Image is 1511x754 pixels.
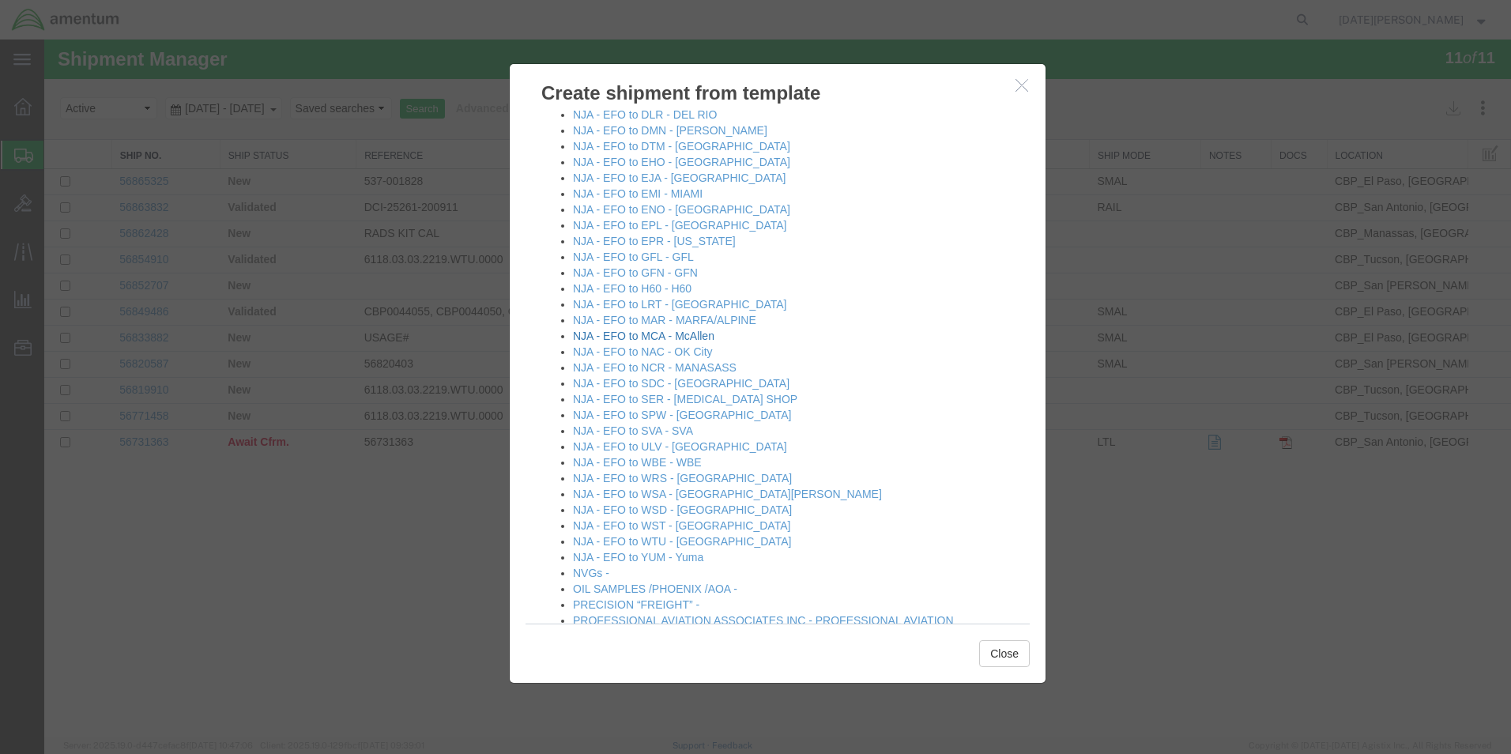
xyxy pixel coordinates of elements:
a: PRECISION “FREIGHT” - [529,559,655,571]
a: NJA - EFO to MAR - MARFA/ALPINE [529,274,712,287]
a: NJA - EFO to EHO - [GEOGRAPHIC_DATA] [529,116,746,129]
a: NJA - EFO to WSA - [GEOGRAPHIC_DATA][PERSON_NAME] [529,448,838,461]
a: NJA - EFO to SPW - [GEOGRAPHIC_DATA] [529,369,747,382]
a: NJA - EFO to EJA - [GEOGRAPHIC_DATA] [529,132,741,145]
a: PROFESSIONAL AVIATION ASSOCIATES INC - PROFESSIONAL AVIATION ASSOCIATES INC [529,575,910,603]
a: NJA - EFO to SVA - SVA [529,385,649,398]
a: NJA - EFO to SDC - [GEOGRAPHIC_DATA] [529,337,745,350]
a: NJA - EFO to NAC - OK City [529,306,669,319]
a: NJA - EFO to YUM - Yuma [529,511,659,524]
a: NVGs - [529,527,565,540]
a: NJA - EFO to EPL - [GEOGRAPHIC_DATA] [529,179,742,192]
a: NJA - EFO to DMN - [PERSON_NAME] [529,85,723,97]
a: NJA - EFO to H60 - H60 [529,243,647,255]
button: Close [935,601,985,628]
a: NJA - EFO to GFL - GFL [529,211,650,224]
a: NJA - EFO to SER - [MEDICAL_DATA] SHOP [529,353,753,366]
a: NJA - EFO to EPR - [US_STATE] [529,195,691,208]
a: NJA - EFO to LRT - [GEOGRAPHIC_DATA] [529,258,742,271]
a: NJA - EFO to DTM - [GEOGRAPHIC_DATA] [529,100,746,113]
a: NJA - EFO to WTU - [GEOGRAPHIC_DATA] [529,496,747,508]
a: NJA - EFO to GFN - GFN [529,227,654,239]
a: NJA - EFO to WBE - WBE [529,417,658,429]
a: NJA - EFO to MCA - McAllen [529,290,670,303]
a: NJA - EFO to ENO - [GEOGRAPHIC_DATA] [529,164,746,176]
a: NJA - EFO to WRS - [GEOGRAPHIC_DATA] [529,432,748,445]
a: NJA - EFO to WSD - [GEOGRAPHIC_DATA] [529,464,748,477]
a: NJA - EFO to DLR - DEL RIO [529,69,673,81]
a: NJA - EFO to ULV - [GEOGRAPHIC_DATA] [529,401,743,413]
a: NJA - EFO to EMI - MIAMI [529,148,658,160]
a: NJA - EFO to WST - [GEOGRAPHIC_DATA] [529,480,746,492]
iframe: FS Legacy Container [44,40,1511,737]
a: OIL SAMPLES /PHOENIX /AOA - [529,543,693,556]
a: NJA - EFO to NCR - MANASASS [529,322,692,334]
